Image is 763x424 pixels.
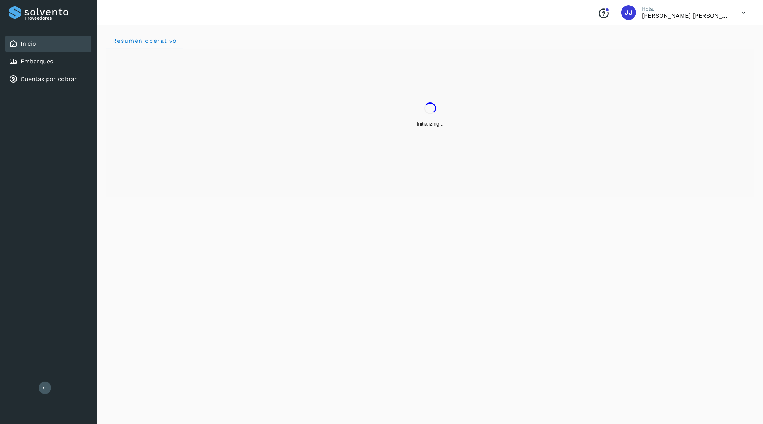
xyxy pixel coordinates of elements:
a: Embarques [21,58,53,65]
span: Resumen operativo [112,37,177,44]
a: Cuentas por cobrar [21,76,77,83]
p: Proveedores [25,15,88,21]
p: José Joaquín Briseno Corona [642,12,730,19]
div: Cuentas por cobrar [5,71,91,87]
p: Hola, [642,6,730,12]
a: Inicio [21,40,36,47]
div: Embarques [5,53,91,70]
div: Inicio [5,36,91,52]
